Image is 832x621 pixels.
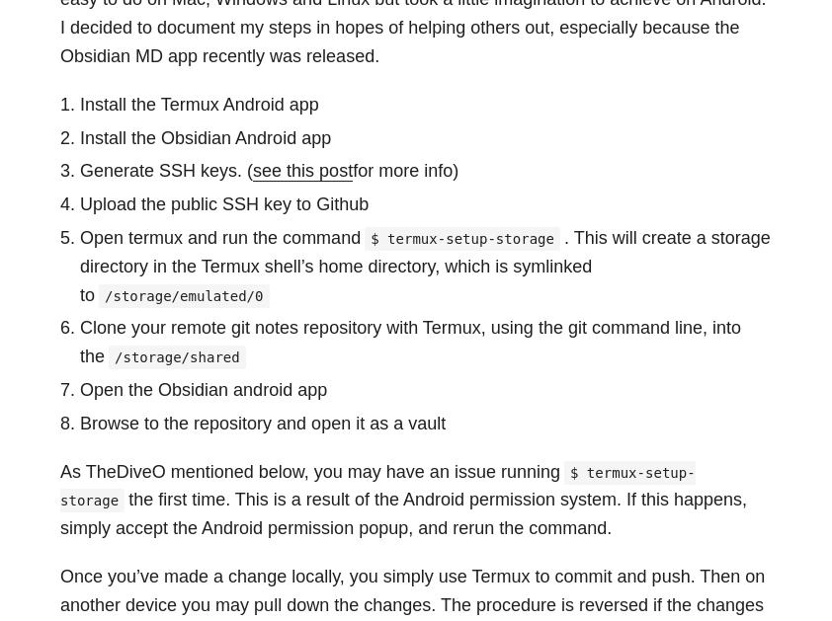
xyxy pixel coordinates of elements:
[80,224,772,309] li: Open termux and run the command . This will create a storage directory in the Termux shell’s home...
[80,157,772,186] li: Generate SSH keys. ( for more info)
[80,314,772,371] li: Clone your remote git notes repository with Termux, using the git command line, into the
[109,346,246,369] code: /storage/shared
[60,458,772,543] p: As TheDiveO mentioned below, you may have an issue running the first time. This is a result of th...
[253,161,353,181] a: see this post
[80,91,772,119] li: Install the Termux Android app
[99,284,270,308] code: /storage/emulated/0
[80,410,772,438] li: Browse to the repository and open it as a vault
[80,376,772,405] li: Open the Obsidian android app
[80,191,772,219] li: Upload the public SSH key to Github
[365,227,560,251] code: $ termux-setup-storage
[80,124,772,153] li: Install the Obsidian Android app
